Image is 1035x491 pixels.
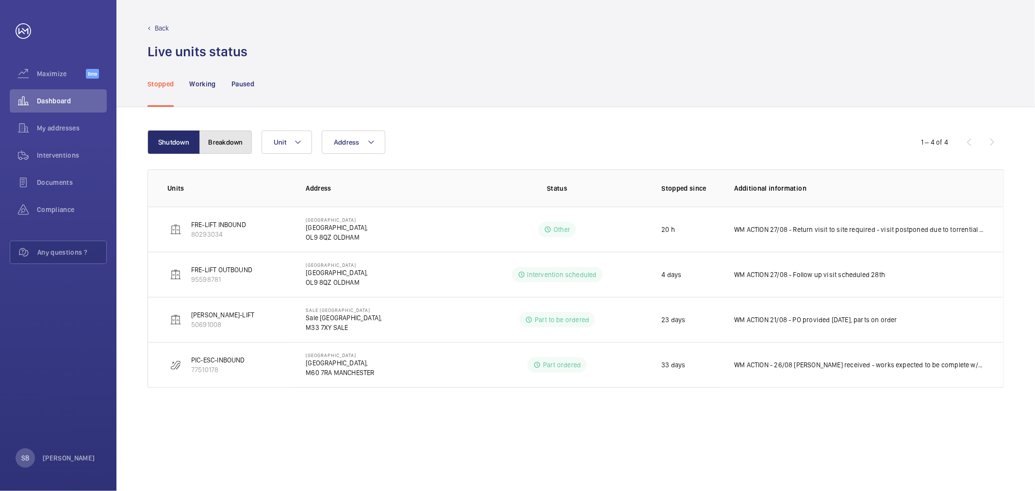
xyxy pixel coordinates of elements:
[191,365,245,375] p: 77510178
[148,131,200,154] button: Shutdown
[148,43,247,61] h1: Live units status
[37,69,86,79] span: Maximize
[21,453,29,463] p: SB
[170,359,181,371] img: escalator.svg
[661,360,685,370] p: 33 days
[734,360,984,370] p: WM ACTION - 26/08 [PERSON_NAME] received - works expected to be complete w/c 01/09
[306,262,368,268] p: [GEOGRAPHIC_DATA]
[306,232,368,242] p: OL9 8QZ OLDHAM
[306,268,368,278] p: [GEOGRAPHIC_DATA],
[148,79,174,89] p: Stopped
[167,183,290,193] p: Units
[554,225,570,234] p: Other
[170,224,181,235] img: elevator.svg
[37,96,107,106] span: Dashboard
[734,225,984,234] p: WM ACTION 27/08 - Return visit to site required - visit postponed due to torrential weather condi...
[199,131,252,154] button: Breakdown
[921,137,948,147] div: 1 – 4 of 4
[170,269,181,280] img: elevator.svg
[734,183,984,193] p: Additional information
[661,315,685,325] p: 23 days
[262,131,312,154] button: Unit
[306,352,374,358] p: [GEOGRAPHIC_DATA]
[191,275,252,284] p: 95598781
[306,278,368,287] p: OL9 8QZ OLDHAM
[543,360,581,370] p: Part ordered
[306,368,374,377] p: M60 7RA MANCHESTER
[306,323,382,332] p: M33 7XY SALE
[191,310,254,320] p: [PERSON_NAME]-LIFT
[322,131,385,154] button: Address
[170,314,181,326] img: elevator.svg
[306,358,374,368] p: [GEOGRAPHIC_DATA],
[734,270,885,279] p: WM ACTION 27/08 - Follow up visit scheduled 28th
[37,178,107,187] span: Documents
[527,270,597,279] p: Intervention scheduled
[306,223,368,232] p: [GEOGRAPHIC_DATA],
[37,205,107,214] span: Compliance
[734,315,897,325] p: WM ACTION 21/08 - PO provided [DATE], parts on order
[306,307,382,313] p: Sale [GEOGRAPHIC_DATA]
[306,217,368,223] p: [GEOGRAPHIC_DATA]
[231,79,254,89] p: Paused
[306,313,382,323] p: Sale [GEOGRAPHIC_DATA],
[37,150,107,160] span: Interventions
[43,453,95,463] p: [PERSON_NAME]
[86,69,99,79] span: Beta
[191,355,245,365] p: PIC-ESC-INBOUND
[191,265,252,275] p: FRE-LIFT OUTBOUND
[191,220,246,229] p: FRE-LIFT INBOUND
[155,23,169,33] p: Back
[191,320,254,329] p: 50691008
[306,183,468,193] p: Address
[661,183,719,193] p: Stopped since
[661,225,675,234] p: 20 h
[334,138,360,146] span: Address
[661,270,681,279] p: 4 days
[191,229,246,239] p: 80293034
[189,79,215,89] p: Working
[37,247,106,257] span: Any questions ?
[274,138,286,146] span: Unit
[535,315,589,325] p: Part to be ordered
[475,183,640,193] p: Status
[37,123,107,133] span: My addresses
